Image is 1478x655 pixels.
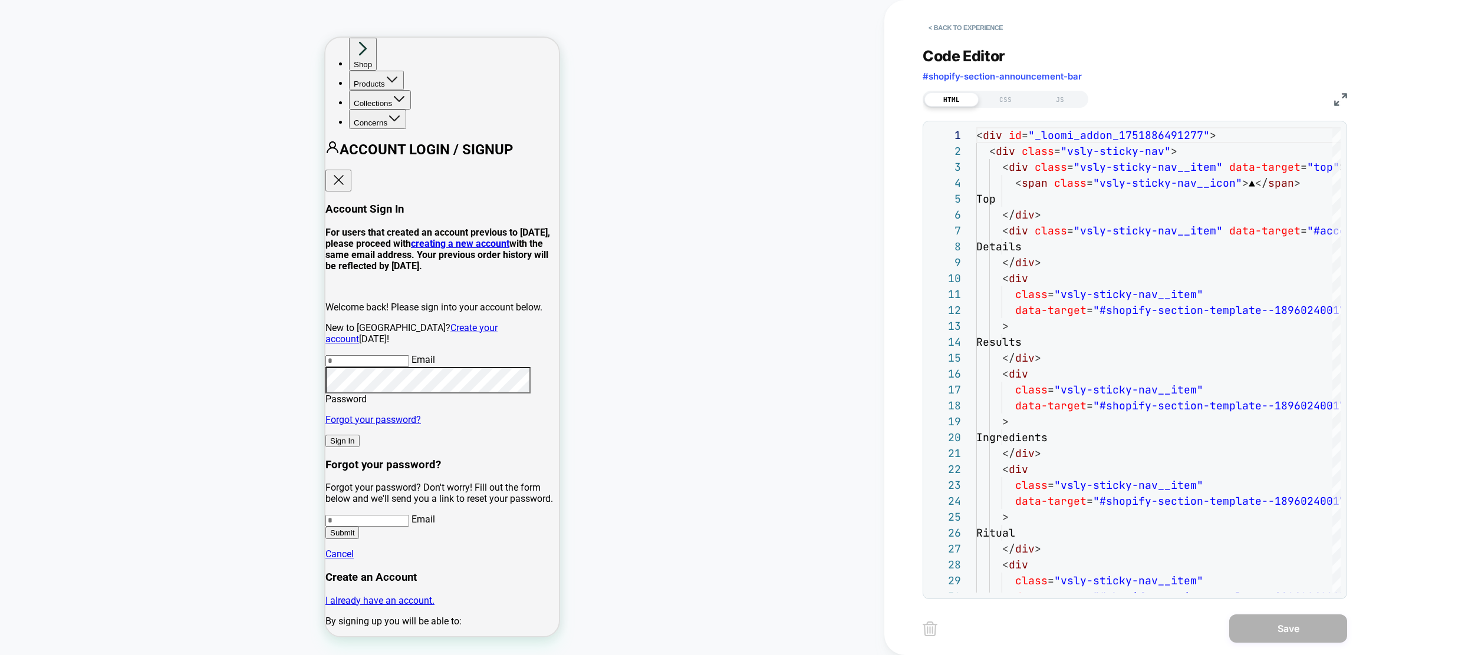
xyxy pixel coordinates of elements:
div: 1 [929,127,961,143]
span: Results [976,335,1022,349]
span: "vsly-sticky-nav__icon" [1093,176,1242,190]
span: div [996,144,1015,158]
span: "vsly-sticky-nav__item" [1074,224,1223,237]
span: div [1015,446,1035,460]
span: class [1022,144,1054,158]
span: div [1009,160,1028,174]
button: Save [1229,614,1347,643]
span: class [1015,574,1048,587]
div: 4 [929,175,961,191]
img: delete [923,621,937,636]
div: 13 [929,318,961,334]
span: "vsly-sticky-nav" [1061,144,1171,158]
span: class [1015,478,1048,492]
span: data-target [1015,303,1087,317]
span: > [1035,208,1041,221]
span: < [1002,224,1009,237]
span: = [1048,478,1054,492]
span: </ [1002,446,1015,460]
span: > [1035,446,1041,460]
span: = [1087,399,1093,412]
span: Ingredients [976,431,1048,444]
div: 2 [929,143,961,159]
span: = [1067,160,1074,174]
span: = [1301,160,1307,174]
span: = [1067,224,1074,237]
span: Details [976,240,1022,253]
span: > [1035,256,1041,269]
button: < Back to experience [923,18,1009,37]
span: = [1048,287,1054,301]
span: < [1015,176,1022,190]
span: div [1009,367,1028,381]
span: < [1002,367,1009,381]
span: < [1002,160,1009,174]
span: = [1087,176,1093,190]
span: < [1002,558,1009,571]
span: ▲ [1249,176,1255,190]
div: 27 [929,541,961,557]
div: 17 [929,382,961,398]
div: 6 [929,207,961,223]
span: data-target [1015,494,1087,508]
div: 19 [929,413,961,429]
span: "#shopify-section-template--18960240017453__conten [1093,494,1417,508]
span: = [1054,144,1061,158]
span: class [1035,160,1067,174]
span: = [1087,494,1093,508]
span: > [1035,351,1041,365]
span: "#shopify-section-template--18960240017453__cms_te [1093,399,1417,412]
div: CSS [979,92,1033,107]
span: div [1009,558,1028,571]
span: > [1002,415,1009,428]
span: "vsly-sticky-nav__item" [1054,287,1203,301]
span: class [1015,383,1048,396]
span: Code Editor [923,47,1005,65]
div: JS [1033,92,1087,107]
span: data-target [1015,590,1087,603]
span: id [1009,128,1022,142]
span: Email [86,316,110,327]
span: </ [1255,176,1268,190]
span: Ritual [976,526,1015,540]
span: data-target [1229,160,1301,174]
span: < [1002,462,1009,476]
span: = [1087,590,1093,603]
span: = [1048,383,1054,396]
span: data-target [1229,224,1301,237]
span: > [1210,128,1216,142]
div: 22 [929,461,961,477]
span: </ [1002,256,1015,269]
div: 28 [929,557,961,573]
div: 15 [929,350,961,366]
div: HTML [924,92,979,107]
span: Email [86,476,110,487]
span: > [1171,144,1177,158]
span: </ [1002,351,1015,365]
span: span [1022,176,1048,190]
span: span [1268,176,1294,190]
span: </ [1002,208,1015,221]
div: 11 [929,286,961,302]
span: div [1009,224,1028,237]
span: > [1002,319,1009,333]
div: 24 [929,493,961,509]
button: Products [24,33,78,52]
span: > [1294,176,1301,190]
span: div [1015,208,1035,221]
span: "vsly-sticky-nav__item" [1074,160,1223,174]
span: "vsly-sticky-nav__item" [1054,478,1203,492]
span: > [1002,510,1009,524]
span: class [1054,176,1087,190]
span: div [1009,462,1028,476]
span: class [1015,287,1048,301]
div: 18 [929,398,961,413]
span: > [1035,542,1041,555]
div: 14 [929,334,961,350]
span: > [1242,176,1249,190]
div: 12 [929,302,961,318]
img: fullscreen [1334,93,1347,106]
span: "top" [1307,160,1339,174]
div: 8 [929,239,961,254]
span: div [1015,542,1035,555]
